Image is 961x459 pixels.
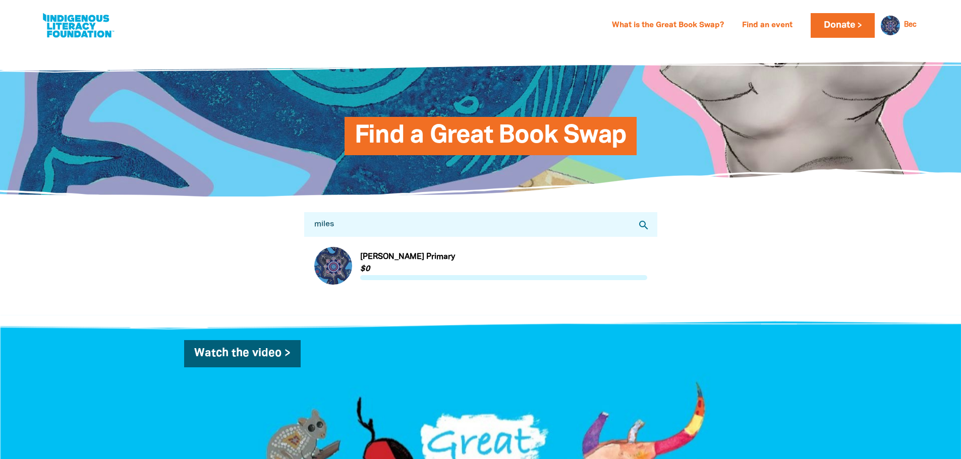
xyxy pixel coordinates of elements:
a: Bec [904,22,917,29]
div: Paginated content [314,247,647,285]
i: search [638,219,650,231]
a: Donate [811,13,874,38]
a: What is the Great Book Swap? [606,18,730,34]
a: Watch the video > [184,340,301,367]
a: Find an event [736,18,799,34]
span: Find a Great Book Swap [355,124,627,155]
